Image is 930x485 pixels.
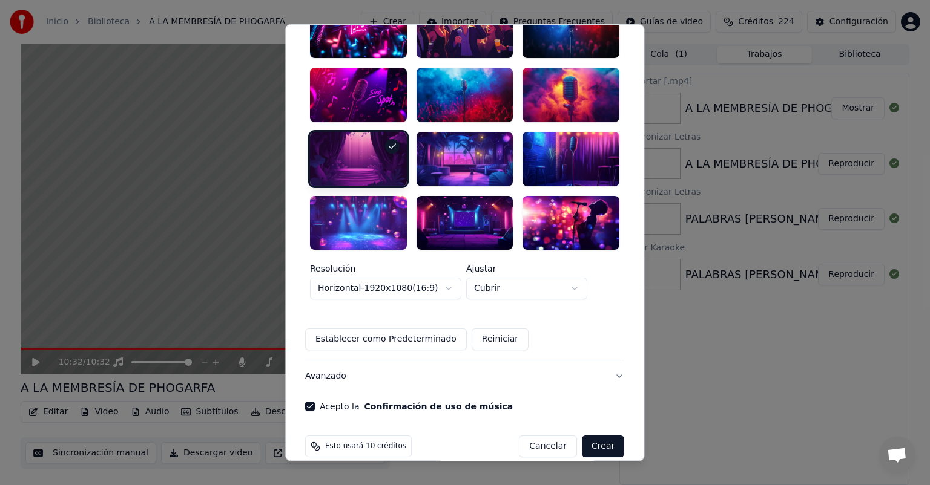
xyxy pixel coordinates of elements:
[519,435,578,457] button: Cancelar
[364,402,513,411] button: Acepto la
[320,402,513,411] label: Acepto la
[305,328,467,350] button: Establecer como Predeterminado
[305,360,624,392] button: Avanzado
[582,435,624,457] button: Crear
[310,264,461,273] label: Resolución
[472,328,529,350] button: Reiniciar
[325,441,406,451] span: Esto usará 10 créditos
[466,264,587,273] label: Ajustar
